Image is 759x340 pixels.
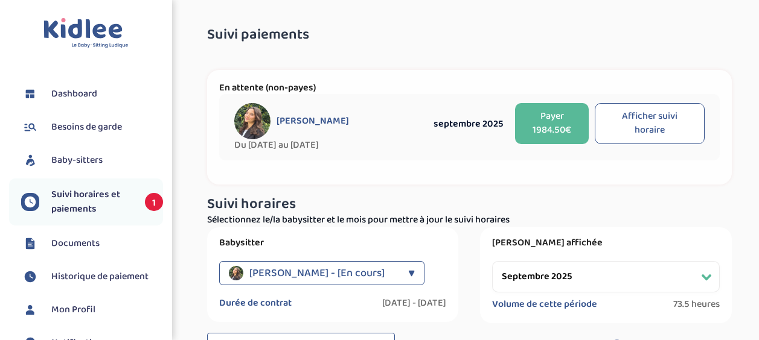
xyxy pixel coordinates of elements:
[43,18,129,49] img: logo.svg
[51,187,133,216] span: Suivi horaires et paiements
[21,118,39,136] img: besoin.svg
[21,151,163,169] a: Baby-sitters
[207,27,309,43] span: Suivi paiements
[492,298,597,310] label: Volume de cette période
[234,103,271,139] img: avatar
[21,235,39,253] img: documents.svg
[21,268,163,286] a: Historique de paiement
[219,82,720,94] p: En attente (non-payes)
[207,197,732,212] h3: Suivi horaires
[219,297,292,309] label: Durée de contrat
[219,237,447,249] label: Babysitter
[595,103,705,144] button: Afficher suivi horaire
[21,187,163,216] a: Suivi horaires et paiements 1
[51,269,149,284] span: Historique de paiement
[21,268,39,286] img: suivihoraire.svg
[51,120,122,134] span: Besoins de garde
[21,301,163,319] a: Mon Profil
[515,103,589,144] button: Payer 1984.50€
[249,261,385,285] span: [PERSON_NAME] - [En cours]
[673,298,720,310] span: 73.5 heures
[428,116,509,131] div: septembre 2025
[21,193,39,211] img: suivihoraire.svg
[51,153,103,168] span: Baby-sitters
[21,85,163,103] a: Dashboard
[382,297,446,309] label: [DATE] - [DATE]
[51,303,95,317] span: Mon Profil
[51,236,100,251] span: Documents
[145,193,163,211] span: 1
[21,151,39,169] img: babysitters.svg
[21,85,39,103] img: dashboard.svg
[207,213,732,227] p: Sélectionnez le/la babysitter et le mois pour mettre à jour le suivi horaires
[234,139,428,151] span: Du [DATE] au [DATE]
[21,118,163,136] a: Besoins de garde
[229,266,243,280] img: avatar_ungur-ioana.jpeg
[51,87,97,101] span: Dashboard
[492,237,720,249] label: [PERSON_NAME] affichée
[277,115,349,127] span: [PERSON_NAME]
[21,301,39,319] img: profil.svg
[408,261,415,285] div: ▼
[21,235,163,253] a: Documents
